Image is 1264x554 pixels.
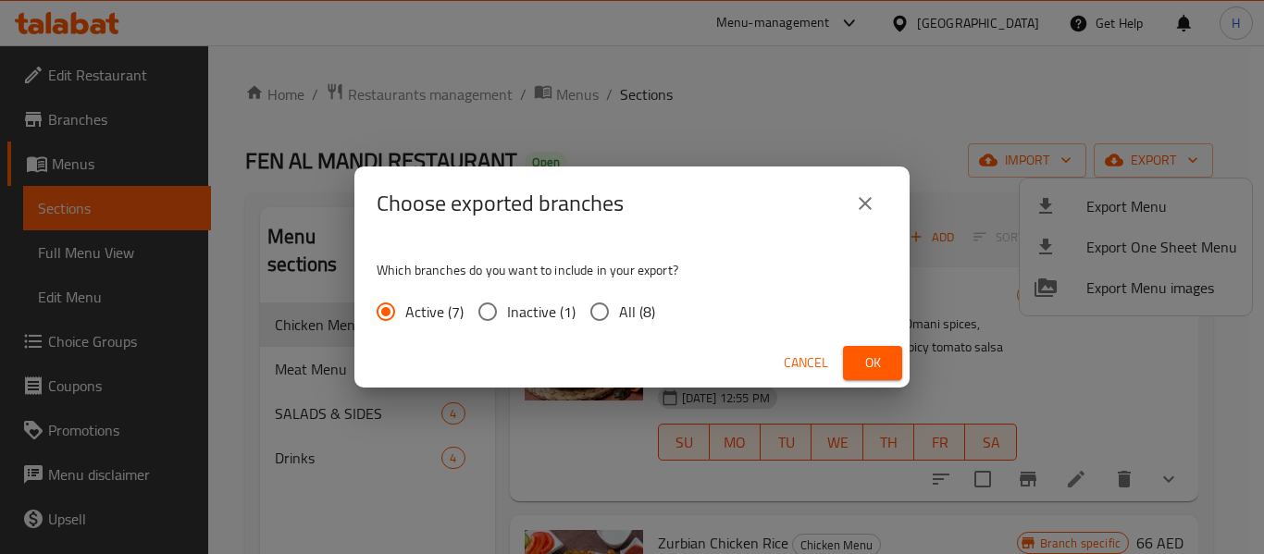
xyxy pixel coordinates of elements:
button: Ok [843,346,902,380]
button: close [843,181,887,226]
span: Cancel [784,351,828,375]
button: Cancel [776,346,836,380]
h2: Choose exported branches [377,189,624,218]
span: Active (7) [405,301,464,323]
span: Inactive (1) [507,301,576,323]
span: All (8) [619,301,655,323]
p: Which branches do you want to include in your export? [377,261,887,279]
span: Ok [858,351,887,375]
